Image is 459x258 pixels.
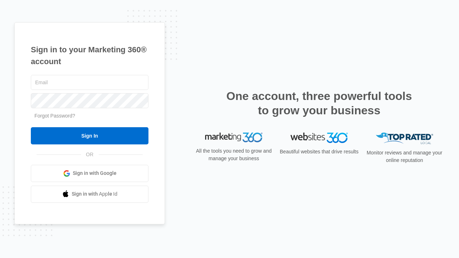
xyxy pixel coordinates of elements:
[31,186,148,203] a: Sign in with Apple Id
[31,75,148,90] input: Email
[205,133,262,143] img: Marketing 360
[224,89,414,118] h2: One account, three powerful tools to grow your business
[194,147,274,162] p: All the tools you need to grow and manage your business
[34,113,75,119] a: Forgot Password?
[31,44,148,67] h1: Sign in to your Marketing 360® account
[279,148,359,156] p: Beautiful websites that drive results
[73,169,117,177] span: Sign in with Google
[31,165,148,182] a: Sign in with Google
[81,151,99,158] span: OR
[72,190,118,198] span: Sign in with Apple Id
[376,133,433,144] img: Top Rated Local
[364,149,445,164] p: Monitor reviews and manage your online reputation
[31,127,148,144] input: Sign In
[290,133,348,143] img: Websites 360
